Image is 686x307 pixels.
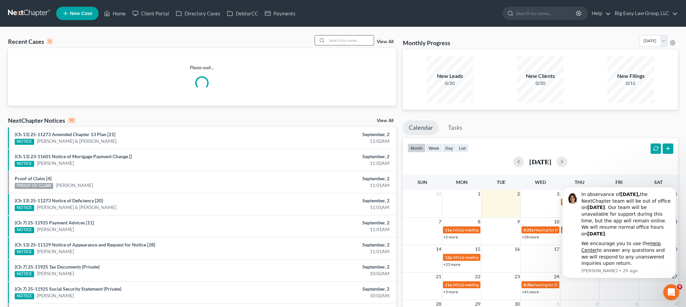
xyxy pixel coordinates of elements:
[426,143,442,152] button: week
[15,227,34,233] div: NOTICE
[452,282,517,287] span: 341(a) meeting for [PERSON_NAME]
[269,264,389,270] div: September, 2
[15,161,34,167] div: NOTICE
[435,273,442,281] span: 21
[47,38,53,44] div: 0
[269,131,389,138] div: September, 2
[442,143,456,152] button: day
[474,273,481,281] span: 22
[15,293,34,299] div: NOTICE
[403,39,450,47] h3: Monthly Progress
[654,179,663,185] span: Sat
[452,227,517,232] span: 341(a) meeting for [PERSON_NAME]
[269,292,389,299] div: 10:02AM
[552,181,686,282] iframe: Intercom notifications message
[269,138,389,144] div: 11:02AM
[588,7,611,19] a: Help
[261,7,299,19] a: Payments
[269,204,389,211] div: 11:01AM
[522,289,539,294] a: +41 more
[129,7,173,19] a: Client Portal
[15,264,100,270] a: (Ch 7) 25-11925 Tax Documents (Private)
[15,220,94,225] a: (Ch 7) 25-11925 Payment Advices [11]
[37,138,116,144] a: [PERSON_NAME] & [PERSON_NAME]
[456,179,468,185] span: Mon
[15,131,115,137] a: (Ch 13) 25-11273 Amended Chapter 13 Plan [21]
[442,120,468,135] a: Tasks
[514,245,521,253] span: 16
[524,282,534,287] span: 8:30a
[68,117,76,123] div: 10
[443,289,458,294] a: +5 more
[269,241,389,248] div: September, 2
[101,7,129,19] a: Home
[427,80,473,87] div: 0/20
[514,273,521,281] span: 23
[517,218,521,226] span: 9
[418,179,427,185] span: Sun
[427,72,473,80] div: New Leads
[70,11,92,16] span: New Case
[517,80,564,87] div: 0/20
[445,255,452,260] span: 12p
[377,118,393,123] a: View All
[443,262,460,267] a: +25 more
[497,179,505,185] span: Tue
[8,37,53,45] div: Recent Cases
[15,198,103,203] a: (Ch 13) 25-11273 Notice of Deficiency [20]
[474,245,481,253] span: 15
[456,143,469,152] button: list
[269,182,389,189] div: 11:01AM
[173,7,224,19] a: Directory Cases
[477,190,481,198] span: 1
[517,72,564,80] div: New Clients
[269,286,389,292] div: September, 2
[522,234,539,239] a: +58 more
[37,270,74,277] a: [PERSON_NAME]
[15,176,51,181] a: Proof of Claim [4]
[529,158,551,165] h2: [DATE]
[15,271,34,277] div: NOTICE
[575,179,584,185] span: Thu
[534,227,586,232] span: Hearing for [PERSON_NAME]
[438,218,442,226] span: 7
[8,64,396,71] p: Please wait...
[435,245,442,253] span: 14
[37,204,116,211] a: [PERSON_NAME] & [PERSON_NAME]
[37,226,74,233] a: [PERSON_NAME]
[15,286,121,292] a: (Ch 7) 25-11925 Social Security Statement (Private)
[403,120,439,135] a: Calendar
[269,197,389,204] div: September, 2
[615,179,622,185] span: Fri
[269,160,389,167] div: 11:02AM
[15,249,34,255] div: NOTICE
[15,139,34,145] div: NOTICE
[269,153,389,160] div: September, 2
[269,248,389,255] div: 11:01AM
[269,219,389,226] div: September, 2
[408,143,426,152] button: month
[443,234,458,239] a: +2 more
[269,270,389,277] div: 10:02AM
[663,284,679,300] iframe: Intercom live chat
[445,227,452,232] span: 11a
[607,72,654,80] div: New Filings
[37,160,74,167] a: [PERSON_NAME]
[677,284,682,290] span: 9
[377,39,393,44] a: View All
[37,292,74,299] a: [PERSON_NAME]
[534,282,586,287] span: hearing for [PERSON_NAME]
[517,190,521,198] span: 2
[56,182,93,189] a: [PERSON_NAME]
[269,226,389,233] div: 11:01AM
[445,282,452,287] span: 11a
[611,7,678,19] a: Big Easy Law Group, LLC
[516,7,577,19] input: Search by name...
